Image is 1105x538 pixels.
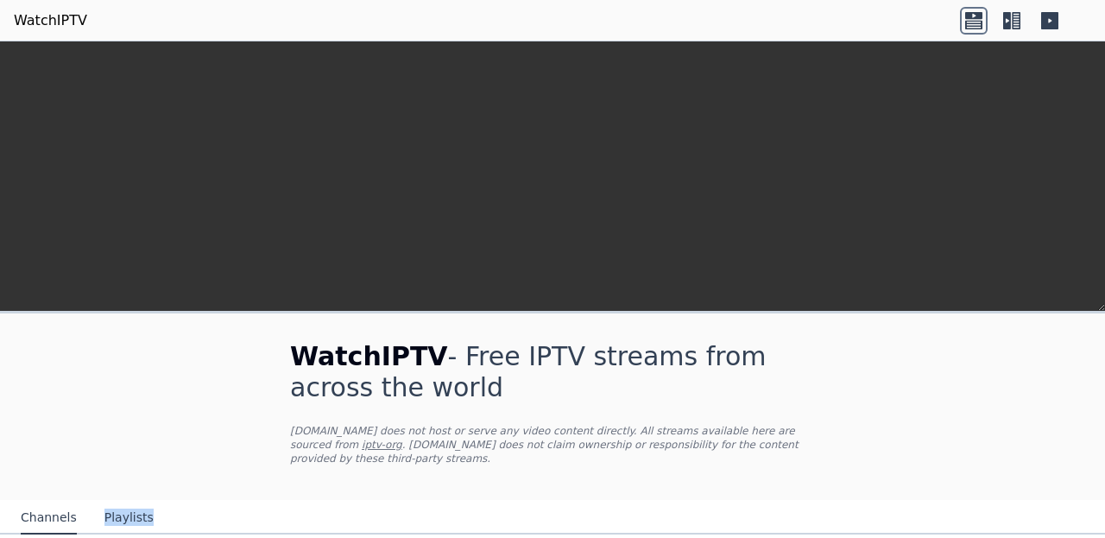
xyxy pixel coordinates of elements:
[21,502,77,535] button: Channels
[290,341,448,371] span: WatchIPTV
[290,424,815,465] p: [DOMAIN_NAME] does not host or serve any video content directly. All streams available here are s...
[290,341,815,403] h1: - Free IPTV streams from across the world
[14,10,87,31] a: WatchIPTV
[362,439,402,451] a: iptv-org
[104,502,154,535] button: Playlists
